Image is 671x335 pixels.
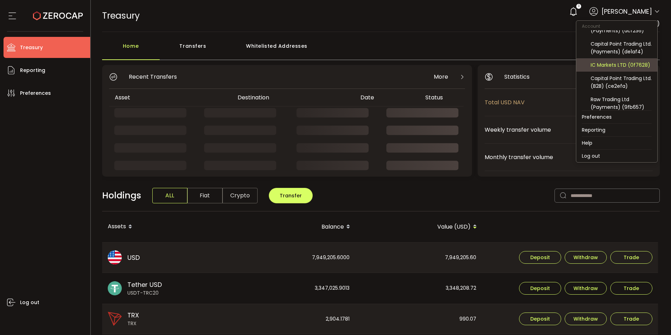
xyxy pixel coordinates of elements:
[610,282,652,295] button: Trade
[485,125,624,134] span: Weekly transfer volume
[602,7,652,16] span: [PERSON_NAME]
[127,320,139,327] span: TRX
[519,313,561,325] button: Deposit
[102,189,141,202] span: Holdings
[160,39,226,60] div: Transfers
[127,310,139,320] span: TRX
[109,93,232,101] div: Asset
[355,93,420,101] div: Date
[108,250,122,264] img: usd_portfolio.svg
[624,316,639,321] span: Trade
[576,137,657,149] li: Help
[129,72,177,81] span: Recent Transfers
[591,96,652,111] div: Raw Trading Ltd (Payments) (9fb657)
[356,221,483,233] div: Value (USD)
[102,39,160,60] div: Home
[127,280,162,289] span: Tether USD
[108,312,122,326] img: trx_portfolio.png
[229,243,355,273] div: 7,949,205.6000
[578,4,579,9] span: 3
[222,188,258,203] span: Crypto
[20,88,51,98] span: Preferences
[108,281,122,295] img: usdt_portfolio.svg
[573,255,598,260] span: Withdraw
[636,301,671,335] iframe: Chat Widget
[565,313,607,325] button: Withdraw
[591,74,652,90] div: Capital Point Trading Ltd. (B2B) (ce2efa)
[229,221,356,233] div: Balance
[187,188,222,203] span: Fiat
[356,304,482,334] div: 990.07
[573,316,598,321] span: Withdraw
[624,286,639,291] span: Trade
[127,289,162,297] span: USDT-TRC20
[573,286,598,291] span: Withdraw
[591,61,652,69] div: IC Markets LTD (0f7628)
[591,40,652,55] div: Capital Point Trading Ltd. (Payments) (de1af4)
[530,286,550,291] span: Deposit
[356,243,482,273] div: 7,949,205.60
[590,20,660,28] span: Raw Trading Ltd (af7c49)
[530,255,550,260] span: Deposit
[434,72,448,81] span: More
[576,124,657,136] li: Reporting
[20,42,43,53] span: Treasury
[280,192,302,199] span: Transfer
[504,72,530,81] span: Statistics
[519,282,561,295] button: Deposit
[20,297,39,308] span: Log out
[576,111,657,123] li: Preferences
[152,188,187,203] span: ALL
[624,255,639,260] span: Trade
[102,9,140,22] span: Treasury
[576,150,657,162] li: Log out
[610,251,652,264] button: Trade
[232,93,355,101] div: Destination
[229,273,355,304] div: 3,347,025.9013
[565,282,607,295] button: Withdraw
[127,253,140,262] span: USD
[226,39,327,60] div: Whitelisted Addresses
[20,65,45,75] span: Reporting
[485,153,615,162] span: Monthly transfer volume
[102,221,229,233] div: Assets
[565,251,607,264] button: Withdraw
[530,316,550,321] span: Deposit
[356,273,482,304] div: 3,348,208.72
[576,23,606,29] span: Account
[269,188,313,203] button: Transfer
[485,98,615,107] span: Total USD NAV
[519,251,561,264] button: Deposit
[229,304,355,334] div: 2,904.1781
[610,313,652,325] button: Trade
[420,93,464,101] div: Status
